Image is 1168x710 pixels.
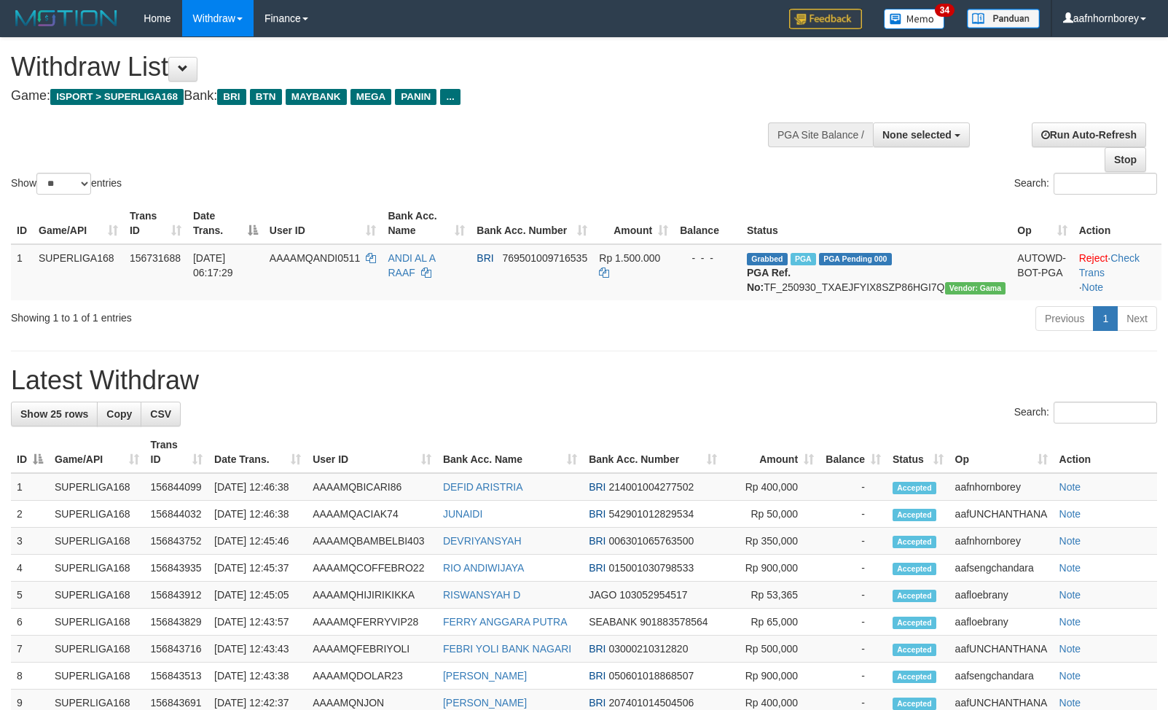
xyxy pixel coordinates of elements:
[608,670,694,682] span: Copy 050601018868507 to clipboard
[893,644,936,656] span: Accepted
[208,636,307,663] td: [DATE] 12:43:43
[97,402,141,426] a: Copy
[589,589,616,601] span: JAGO
[145,432,209,473] th: Trans ID: activate to sort column ascending
[589,508,605,520] span: BRI
[264,203,383,244] th: User ID: activate to sort column ascending
[145,555,209,582] td: 156843935
[33,244,124,300] td: SUPERLIGA168
[11,244,33,300] td: 1
[949,555,1054,582] td: aafsengchandara
[945,282,1006,294] span: Vendor URL: https://trx31.1velocity.biz
[1059,616,1081,628] a: Note
[49,636,145,663] td: SUPERLIGA168
[11,52,764,82] h1: Withdraw List
[1105,147,1146,172] a: Stop
[589,670,605,682] span: BRI
[589,535,605,547] span: BRI
[443,670,527,682] a: [PERSON_NAME]
[619,589,687,601] span: Copy 103052954517 to clipboard
[608,562,694,574] span: Copy 015001030798533 to clipboard
[949,528,1054,555] td: aafnhornborey
[11,582,49,609] td: 5
[873,122,970,147] button: None selected
[747,267,791,293] b: PGA Ref. No:
[949,501,1054,528] td: aafUNCHANTHANA
[893,671,936,683] span: Accepted
[893,563,936,575] span: Accepted
[608,535,694,547] span: Copy 006301065763500 to clipboard
[583,432,723,473] th: Bank Acc. Number: activate to sort column ascending
[443,508,482,520] a: JUNAIDI
[1054,432,1157,473] th: Action
[145,663,209,690] td: 156843513
[49,432,145,473] th: Game/API: activate to sort column ascending
[884,9,945,29] img: Button%20Memo.svg
[589,697,605,709] span: BRI
[145,609,209,636] td: 156843829
[723,636,820,663] td: Rp 500,000
[36,173,91,195] select: Showentries
[893,590,936,602] span: Accepted
[49,663,145,690] td: SUPERLIGA168
[791,253,816,265] span: Marked by aafromsomean
[820,636,887,663] td: -
[440,89,460,105] span: ...
[820,555,887,582] td: -
[589,481,605,493] span: BRI
[1014,173,1157,195] label: Search:
[443,562,525,574] a: RIO ANDIWIJAYA
[443,481,523,493] a: DEFID ARISTRIA
[11,555,49,582] td: 4
[307,473,437,501] td: AAAAMQBICARI86
[1035,306,1094,331] a: Previous
[893,482,936,494] span: Accepted
[723,609,820,636] td: Rp 65,000
[11,173,122,195] label: Show entries
[1073,244,1161,300] td: · ·
[11,89,764,104] h4: Game: Bank:
[477,252,493,264] span: BRI
[307,432,437,473] th: User ID: activate to sort column ascending
[723,473,820,501] td: Rp 400,000
[768,122,873,147] div: PGA Site Balance /
[820,528,887,555] td: -
[723,528,820,555] td: Rp 350,000
[741,244,1011,300] td: TF_250930_TXAEJFYIX8SZP86HGI7Q
[608,508,694,520] span: Copy 542901012829534 to clipboard
[893,536,936,548] span: Accepted
[820,582,887,609] td: -
[208,663,307,690] td: [DATE] 12:43:38
[1054,173,1157,195] input: Search:
[1059,535,1081,547] a: Note
[949,582,1054,609] td: aafloebrany
[49,473,145,501] td: SUPERLIGA168
[20,408,88,420] span: Show 25 rows
[949,432,1054,473] th: Op: activate to sort column ascending
[949,473,1054,501] td: aafnhornborey
[1079,252,1108,264] a: Reject
[11,402,98,426] a: Show 25 rows
[1082,281,1104,293] a: Note
[820,663,887,690] td: -
[145,473,209,501] td: 156844099
[307,609,437,636] td: AAAAMQFERRYVIP28
[443,616,568,628] a: FERRY ANGGARA PUTRA
[723,582,820,609] td: Rp 53,365
[50,89,184,105] span: ISPORT > SUPERLIGA168
[589,643,605,655] span: BRI
[1059,643,1081,655] a: Note
[819,253,892,265] span: PGA Pending
[208,432,307,473] th: Date Trans.: activate to sort column ascending
[893,698,936,710] span: Accepted
[11,636,49,663] td: 7
[608,643,688,655] span: Copy 03000210312820 to clipboard
[145,528,209,555] td: 156843752
[723,555,820,582] td: Rp 900,000
[145,582,209,609] td: 156843912
[1117,306,1157,331] a: Next
[882,129,952,141] span: None selected
[893,509,936,521] span: Accepted
[11,501,49,528] td: 2
[599,252,660,264] span: Rp 1.500.000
